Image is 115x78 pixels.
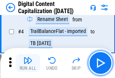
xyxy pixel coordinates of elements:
div: Run All [20,66,37,70]
img: Skip [72,56,81,65]
div: Digital Content Capitalization ([DATE]) [18,0,87,15]
div: Undo [46,66,58,70]
button: Run All [16,54,40,72]
div: to [90,29,95,34]
img: Main button [94,57,106,69]
span: # 4 [18,28,24,34]
img: Run All [23,56,32,65]
div: from [72,17,82,22]
img: Back [6,3,15,12]
div: TB [DATE] [29,39,52,48]
div: Rename Sheet [36,15,69,24]
div: TrailBalanceFlat - imported [29,27,87,36]
img: Undo [48,56,57,65]
button: Skip [64,54,88,72]
img: Support [90,4,96,10]
button: Undo [40,54,64,72]
img: Settings menu [100,3,109,12]
div: Skip [72,66,81,70]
